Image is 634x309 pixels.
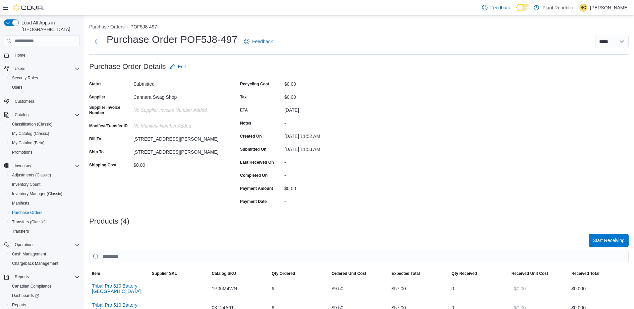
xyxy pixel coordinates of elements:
div: [STREET_ADDRESS][PERSON_NAME] [133,134,223,142]
span: Reports [12,273,80,281]
label: Tax [240,94,247,100]
label: Last Received On [240,160,274,165]
span: Purchase Orders [9,209,80,217]
button: Operations [1,240,82,249]
a: Classification (Classic) [9,120,55,128]
p: Plant Republic [542,4,573,12]
span: Load All Apps in [GEOGRAPHIC_DATA] [19,19,80,33]
a: Customers [12,97,37,105]
a: Dashboards [7,291,82,300]
span: Start Receiving [593,237,625,244]
div: $57.00 [389,282,449,295]
span: Customers [12,97,80,105]
p: | [575,4,577,12]
span: Cash Management [9,250,80,258]
div: [STREET_ADDRESS][PERSON_NAME] [133,147,223,155]
button: Expected Total [389,268,449,279]
div: - [284,118,374,126]
label: ETA [240,107,248,113]
button: Classification (Classic) [7,120,82,129]
h1: Purchase Order POF5J8-497 [107,33,237,46]
span: Catalog [12,111,80,119]
div: No Supplier Invoice Number added [133,105,223,113]
button: POF5J8-497 [130,24,157,29]
div: $0.00 0 [571,285,626,293]
span: Supplier SKU [152,271,178,276]
button: Catalog [12,111,31,119]
div: Submitted [133,79,223,87]
button: Tribal Pro 510 Battery - [GEOGRAPHIC_DATA] [92,283,147,294]
span: Chargeback Management [12,261,58,266]
span: Feedback [252,38,273,45]
button: $0.00 [511,282,528,295]
span: Adjustments (Classic) [9,171,80,179]
a: Feedback [479,1,513,14]
button: Transfers [7,227,82,236]
h3: Purchase Order Details [89,63,166,71]
button: My Catalog (Classic) [7,129,82,138]
span: Dashboards [12,293,39,298]
span: Manifests [12,201,29,206]
label: Created On [240,134,262,139]
span: Classification (Classic) [12,122,53,127]
label: Status [89,81,102,87]
span: Reports [15,274,29,280]
label: Ship To [89,149,104,155]
div: $0.00 [284,79,374,87]
button: Qty Ordered [269,268,329,279]
a: Users [9,83,25,91]
div: [DATE] [284,105,374,113]
button: Ordered Unit Cost [329,268,389,279]
p: [PERSON_NAME] [590,4,629,12]
button: Supplier SKU [149,268,209,279]
span: Qty Ordered [272,271,295,276]
a: Promotions [9,148,35,156]
button: Start Receiving [589,234,629,247]
span: Promotions [12,150,33,155]
button: Inventory Count [7,180,82,189]
button: Users [12,65,28,73]
button: Received Unit Cost [509,268,569,279]
button: Catalog [1,110,82,120]
a: Reports [9,301,29,309]
button: Inventory [12,162,34,170]
button: Inventory Manager (Classic) [7,189,82,199]
span: Inventory Manager (Classic) [12,191,62,197]
span: My Catalog (Classic) [12,131,49,136]
a: Canadian Compliance [9,282,54,290]
div: Samantha Crosby [579,4,587,12]
button: Received Total [569,268,629,279]
span: Catalog SKU [212,271,236,276]
span: Qty Received [452,271,477,276]
div: [DATE] 11:52 AM [284,131,374,139]
button: Users [7,83,82,92]
span: Inventory [15,163,31,168]
span: Home [12,51,80,59]
div: - [284,196,374,204]
button: Transfers (Classic) [7,217,82,227]
button: Reports [1,272,82,282]
span: Reports [9,301,80,309]
a: Home [12,51,28,59]
span: Inventory Count [9,180,80,188]
span: Transfers [12,229,29,234]
a: Manifests [9,199,32,207]
div: 6 [269,282,329,295]
button: My Catalog (Beta) [7,138,82,148]
button: Adjustments (Classic) [7,170,82,180]
span: Received Unit Cost [511,271,548,276]
label: Payment Amount [240,186,273,191]
span: Expected Total [392,271,420,276]
span: Catalog [15,112,28,118]
span: Classification (Classic) [9,120,80,128]
label: Submitted On [240,147,267,152]
a: Inventory Manager (Classic) [9,190,65,198]
span: Adjustments (Classic) [12,172,51,178]
span: Users [9,83,80,91]
a: My Catalog (Beta) [9,139,47,147]
label: Supplier [89,94,105,100]
a: Cash Management [9,250,49,258]
div: - [284,157,374,165]
span: $0.00 [514,285,526,292]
